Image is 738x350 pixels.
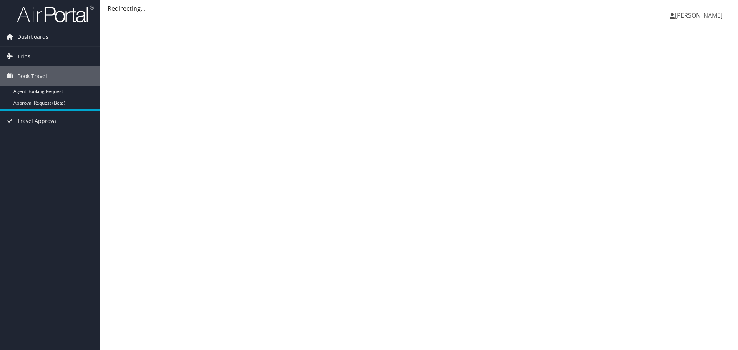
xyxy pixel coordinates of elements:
span: Trips [17,47,30,66]
div: Redirecting... [108,4,730,13]
span: Travel Approval [17,111,58,131]
span: [PERSON_NAME] [675,11,723,20]
img: airportal-logo.png [17,5,94,23]
a: [PERSON_NAME] [670,4,730,27]
span: Book Travel [17,66,47,86]
span: Dashboards [17,27,48,46]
